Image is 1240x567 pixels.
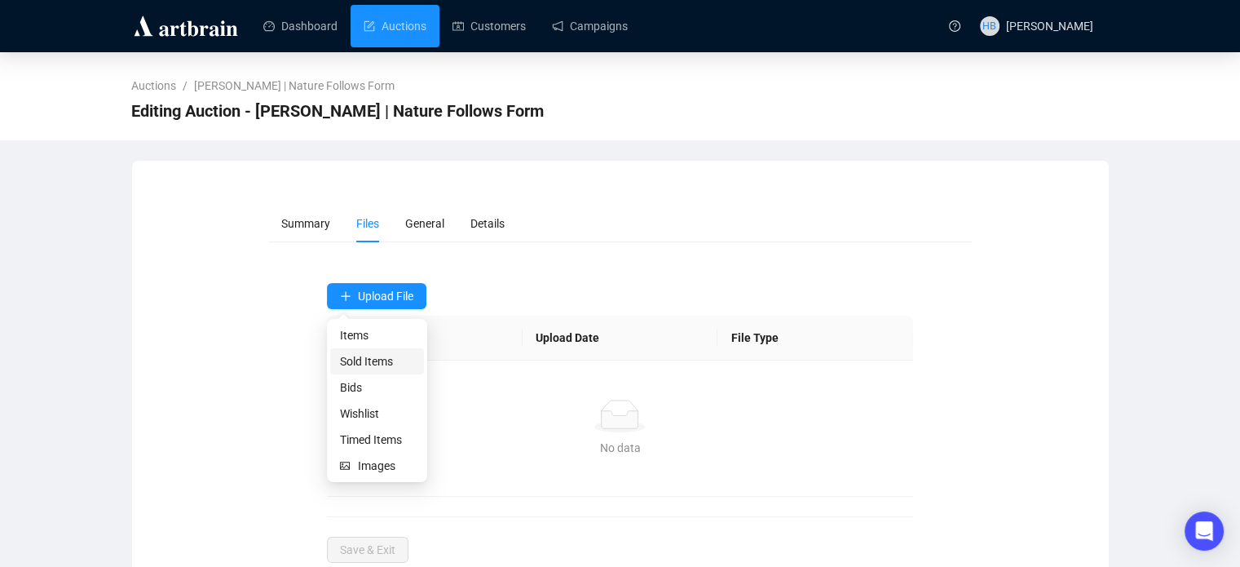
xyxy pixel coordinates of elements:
[340,405,414,423] span: Wishlist
[131,13,240,39] img: logo
[131,98,544,124] span: Editing Auction - Ken Bolan | Nature Follows Form
[340,326,414,344] span: Items
[340,290,351,302] span: plus
[356,217,379,230] span: Files
[364,5,426,47] a: Auctions
[717,316,913,361] th: File Type
[340,461,351,471] span: picture
[523,316,718,361] th: Upload Date
[327,537,408,563] button: Save & Exit
[263,5,338,47] a: Dashboard
[340,352,414,370] span: Sold Items
[340,431,414,449] span: Timed Items
[191,77,398,95] a: [PERSON_NAME] | Nature Follows Form
[358,457,414,475] span: Images
[405,217,444,230] span: General
[358,290,413,303] span: Upload File
[982,18,996,34] span: HB
[452,5,526,47] a: Customers
[327,316,523,361] th: Name
[552,5,628,47] a: Campaigns
[1185,512,1224,551] div: Open Intercom Messenger
[470,217,505,230] span: Details
[183,77,188,95] li: /
[340,379,414,396] span: Bids
[327,283,426,309] button: Upload File
[949,20,960,32] span: question-circle
[128,77,179,95] a: Auctions
[1006,20,1093,33] span: [PERSON_NAME]
[346,439,894,457] div: No data
[281,217,330,230] span: Summary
